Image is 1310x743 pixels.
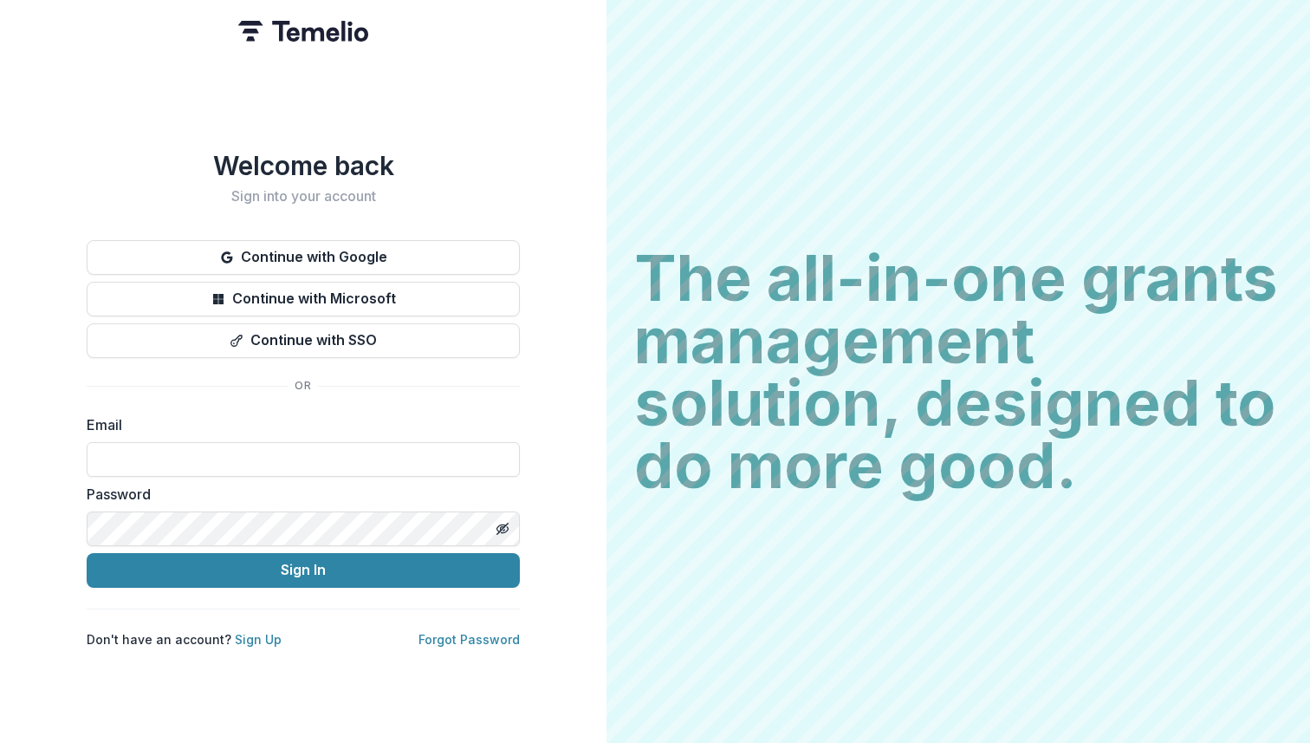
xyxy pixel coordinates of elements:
button: Continue with SSO [87,323,520,358]
button: Sign In [87,553,520,588]
img: Temelio [238,21,368,42]
h2: Sign into your account [87,188,520,205]
label: Email [87,414,509,435]
a: Forgot Password [418,632,520,647]
h1: Welcome back [87,150,520,181]
a: Sign Up [235,632,282,647]
label: Password [87,484,509,505]
button: Continue with Microsoft [87,282,520,316]
button: Continue with Google [87,240,520,275]
p: Don't have an account? [87,630,282,648]
button: Toggle password visibility [489,515,516,543]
